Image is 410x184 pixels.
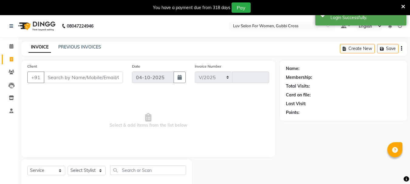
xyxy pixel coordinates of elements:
[330,15,402,21] div: Login Successfully.
[27,72,44,83] button: +91
[153,5,230,11] div: You have a payment due from 318 days
[340,44,375,53] button: Create New
[29,42,51,53] a: INVOICE
[286,74,312,81] div: Membership:
[195,64,221,69] label: Invoice Number
[58,44,101,50] a: PREVIOUS INVOICES
[286,109,300,116] div: Points:
[232,2,251,13] button: Pay
[286,92,311,98] div: Card on file:
[110,166,186,175] input: Search or Scan
[67,18,93,35] b: 08047224946
[286,83,310,89] div: Total Visits:
[15,18,57,35] img: logo
[44,72,123,83] input: Search by Name/Mobile/Email/Code
[132,64,140,69] label: Date
[286,65,300,72] div: Name:
[377,44,398,53] button: Save
[286,101,306,107] div: Last Visit:
[27,90,269,151] span: Select & add items from the list below
[27,64,37,69] label: Client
